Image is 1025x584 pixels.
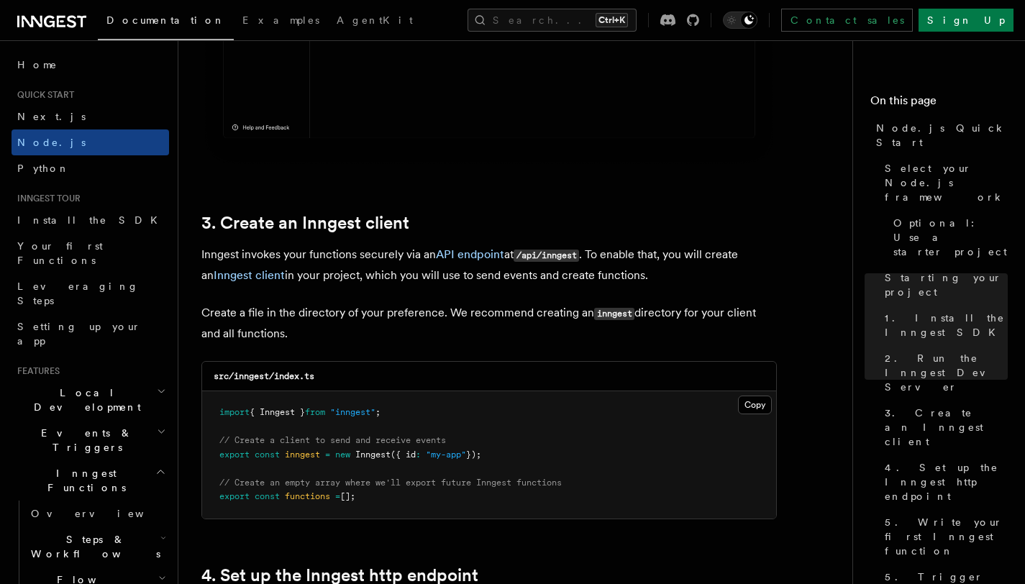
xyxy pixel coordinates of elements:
[416,450,421,460] span: :
[876,121,1008,150] span: Node.js Quick Start
[98,4,234,40] a: Documentation
[12,129,169,155] a: Node.js
[893,216,1008,259] span: Optional: Use a starter project
[885,515,1008,558] span: 5. Write your first Inngest function
[885,161,1008,204] span: Select your Node.js framework
[17,58,58,72] span: Home
[340,491,355,501] span: [];
[12,365,60,377] span: Features
[219,450,250,460] span: export
[436,247,504,261] a: API endpoint
[325,450,330,460] span: =
[375,407,381,417] span: ;
[879,265,1008,305] a: Starting your project
[723,12,757,29] button: Toggle dark mode
[337,14,413,26] span: AgentKit
[219,491,250,501] span: export
[335,450,350,460] span: new
[888,210,1008,265] a: Optional: Use a starter project
[17,111,86,122] span: Next.js
[31,508,179,519] span: Overview
[214,268,285,282] a: Inngest client
[12,466,155,495] span: Inngest Functions
[106,14,225,26] span: Documentation
[885,311,1008,339] span: 1. Install the Inngest SDK
[25,501,169,526] a: Overview
[328,4,422,39] a: AgentKit
[426,450,466,460] span: "my-app"
[12,420,169,460] button: Events & Triggers
[12,52,169,78] a: Home
[330,407,375,417] span: "inngest"
[738,396,772,414] button: Copy
[17,214,166,226] span: Install the SDK
[255,491,280,501] span: const
[391,450,416,460] span: ({ id
[12,207,169,233] a: Install the SDK
[879,155,1008,210] a: Select your Node.js framework
[219,407,250,417] span: import
[468,9,637,32] button: Search...Ctrl+K
[12,426,157,455] span: Events & Triggers
[305,407,325,417] span: from
[242,14,319,26] span: Examples
[594,308,634,320] code: inngest
[219,435,446,445] span: // Create a client to send and receive events
[12,314,169,354] a: Setting up your app
[879,345,1008,400] a: 2. Run the Inngest Dev Server
[335,491,340,501] span: =
[12,273,169,314] a: Leveraging Steps
[214,371,314,381] code: src/inngest/index.ts
[17,321,141,347] span: Setting up your app
[781,9,913,32] a: Contact sales
[12,89,74,101] span: Quick start
[17,163,70,174] span: Python
[12,380,169,420] button: Local Development
[870,115,1008,155] a: Node.js Quick Start
[870,92,1008,115] h4: On this page
[201,303,777,344] p: Create a file in the directory of your preference. We recommend creating an directory for your cl...
[17,137,86,148] span: Node.js
[596,13,628,27] kbd: Ctrl+K
[514,250,579,262] code: /api/inngest
[885,351,1008,394] span: 2. Run the Inngest Dev Server
[12,460,169,501] button: Inngest Functions
[12,193,81,204] span: Inngest tour
[885,460,1008,503] span: 4. Set up the Inngest http endpoint
[879,305,1008,345] a: 1. Install the Inngest SDK
[219,478,562,488] span: // Create an empty array where we'll export future Inngest functions
[879,455,1008,509] a: 4. Set up the Inngest http endpoint
[885,406,1008,449] span: 3. Create an Inngest client
[12,233,169,273] a: Your first Functions
[355,450,391,460] span: Inngest
[17,280,139,306] span: Leveraging Steps
[201,213,409,233] a: 3. Create an Inngest client
[17,240,103,266] span: Your first Functions
[885,270,1008,299] span: Starting your project
[255,450,280,460] span: const
[12,104,169,129] a: Next.js
[285,450,320,460] span: inngest
[250,407,305,417] span: { Inngest }
[466,450,481,460] span: });
[879,400,1008,455] a: 3. Create an Inngest client
[285,491,330,501] span: functions
[25,532,160,561] span: Steps & Workflows
[12,155,169,181] a: Python
[919,9,1013,32] a: Sign Up
[234,4,328,39] a: Examples
[201,245,777,286] p: Inngest invokes your functions securely via an at . To enable that, you will create an in your pr...
[12,385,157,414] span: Local Development
[25,526,169,567] button: Steps & Workflows
[879,509,1008,564] a: 5. Write your first Inngest function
